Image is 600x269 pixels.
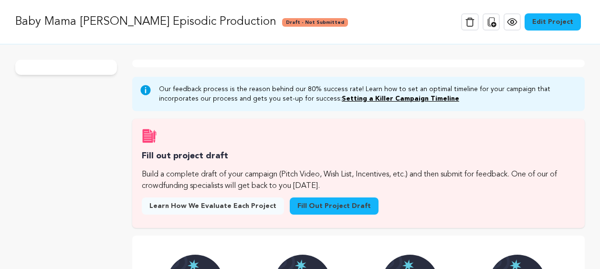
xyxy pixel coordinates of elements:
[290,197,379,215] a: Fill out project draft
[342,95,459,102] a: Setting a Killer Campaign Timeline
[142,197,284,215] a: Learn how we evaluate each project
[282,18,348,27] span: Draft - Not Submitted
[142,169,575,192] p: Build a complete draft of your campaign (Pitch Video, Wish List, Incentives, etc.) and then submi...
[142,149,575,163] h3: Fill out project draft
[149,201,276,211] span: Learn how we evaluate each project
[159,84,577,103] p: Our feedback process is the reason behind our 80% success rate! Learn how to set an optimal timel...
[525,13,581,31] a: Edit Project
[15,13,276,31] p: Baby Mama [PERSON_NAME] Episodic Production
